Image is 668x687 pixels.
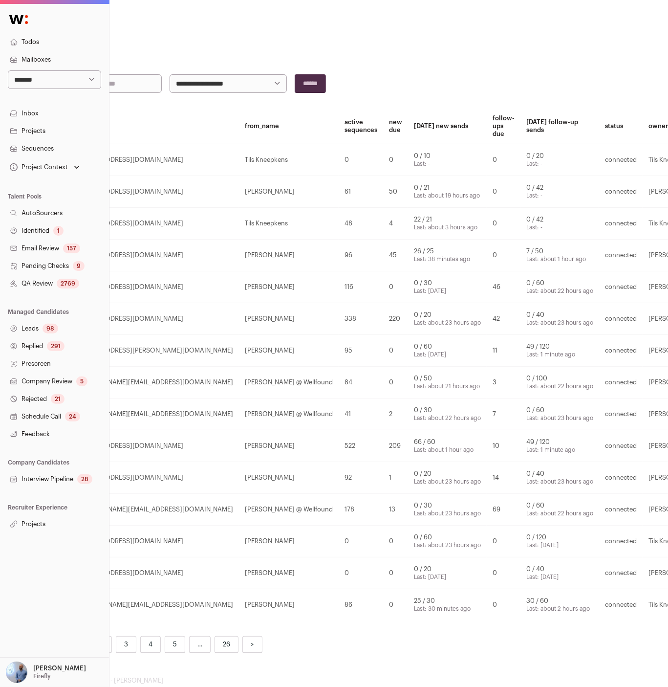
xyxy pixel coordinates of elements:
[383,335,408,367] td: 0
[526,382,593,390] div: Last: about 22 hours ago
[599,462,643,494] td: connected
[72,144,239,176] td: [EMAIL_ADDRESS][DOMAIN_NAME]
[63,244,80,253] div: 157
[520,208,599,240] td: 0 / 42
[51,394,65,404] div: 21
[383,176,408,208] td: 50
[383,208,408,240] td: 4
[520,430,599,462] td: 49 / 120
[339,240,383,271] td: 96
[72,557,239,589] td: [EMAIL_ADDRESS][DOMAIN_NAME]
[487,462,520,494] td: 14
[73,261,85,271] div: 9
[408,399,487,430] td: 0 / 30
[408,367,487,399] td: 0 / 50
[57,279,79,288] div: 2769
[526,478,593,486] div: Last: about 23 hours ago
[520,494,599,526] td: 0 / 60
[239,494,339,526] td: [PERSON_NAME] @ Wellfound
[487,589,520,621] td: 0
[526,605,593,613] div: Last: about 2 hours ago
[383,494,408,526] td: 13
[414,605,481,613] div: Last: 30 minutes ago
[72,271,239,303] td: [EMAIL_ADDRESS][DOMAIN_NAME]
[72,494,239,526] td: [PERSON_NAME][EMAIL_ADDRESS][DOMAIN_NAME]
[414,160,481,168] div: Last: -
[339,208,383,240] td: 48
[339,430,383,462] td: 522
[520,335,599,367] td: 49 / 120
[520,399,599,430] td: 0 / 60
[339,557,383,589] td: 0
[414,446,481,454] div: Last: about 1 hour ago
[408,526,487,557] td: 0 / 60
[76,377,87,386] div: 5
[599,335,643,367] td: connected
[72,462,239,494] td: [EMAIL_ADDRESS][DOMAIN_NAME]
[487,109,520,144] th: follow-ups due
[408,176,487,208] td: 0 / 21
[339,526,383,557] td: 0
[487,176,520,208] td: 0
[526,510,593,517] div: Last: about 22 hours ago
[72,430,239,462] td: [EMAIL_ADDRESS][DOMAIN_NAME]
[599,589,643,621] td: connected
[47,341,65,351] div: 291
[239,430,339,462] td: [PERSON_NAME]
[239,208,339,240] td: Tils Kneepkens
[239,271,339,303] td: [PERSON_NAME]
[414,351,481,358] div: Last: [DATE]
[215,636,238,653] a: 26
[599,557,643,589] td: connected
[408,589,487,621] td: 25 / 30
[239,335,339,367] td: [PERSON_NAME]
[599,526,643,557] td: connected
[599,271,643,303] td: connected
[520,303,599,335] td: 0 / 40
[43,324,58,333] div: 98
[414,319,481,327] div: Last: about 23 hours ago
[414,287,481,295] div: Last: [DATE]
[599,208,643,240] td: connected
[339,144,383,176] td: 0
[339,589,383,621] td: 86
[520,589,599,621] td: 30 / 60
[383,144,408,176] td: 0
[526,255,593,263] div: Last: about 1 hour ago
[383,526,408,557] td: 0
[239,526,339,557] td: [PERSON_NAME]
[339,494,383,526] td: 178
[487,335,520,367] td: 11
[487,144,520,176] td: 0
[72,526,239,557] td: [EMAIL_ADDRESS][DOMAIN_NAME]
[487,557,520,589] td: 0
[408,430,487,462] td: 66 / 60
[520,462,599,494] td: 0 / 40
[526,541,593,549] div: Last: [DATE]
[520,526,599,557] td: 0 / 120
[487,399,520,430] td: 7
[53,226,64,236] div: 1
[408,240,487,271] td: 26 / 25
[487,526,520,557] td: 0
[239,589,339,621] td: [PERSON_NAME]
[72,399,239,430] td: [PERSON_NAME][EMAIL_ADDRESS][DOMAIN_NAME]
[383,430,408,462] td: 209
[72,208,239,240] td: [EMAIL_ADDRESS][DOMAIN_NAME]
[408,208,487,240] td: 22 / 21
[526,573,593,581] div: Last: [DATE]
[599,144,643,176] td: connected
[414,510,481,517] div: Last: about 23 hours ago
[383,367,408,399] td: 0
[526,223,593,231] div: Last: -
[414,573,481,581] div: Last: [DATE]
[414,382,481,390] div: Last: about 21 hours ago
[487,208,520,240] td: 0
[4,662,88,683] button: Open dropdown
[487,367,520,399] td: 3
[408,462,487,494] td: 0 / 20
[239,367,339,399] td: [PERSON_NAME] @ Wellfound
[526,160,593,168] div: Last: -
[520,176,599,208] td: 0 / 42
[526,192,593,199] div: Last: -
